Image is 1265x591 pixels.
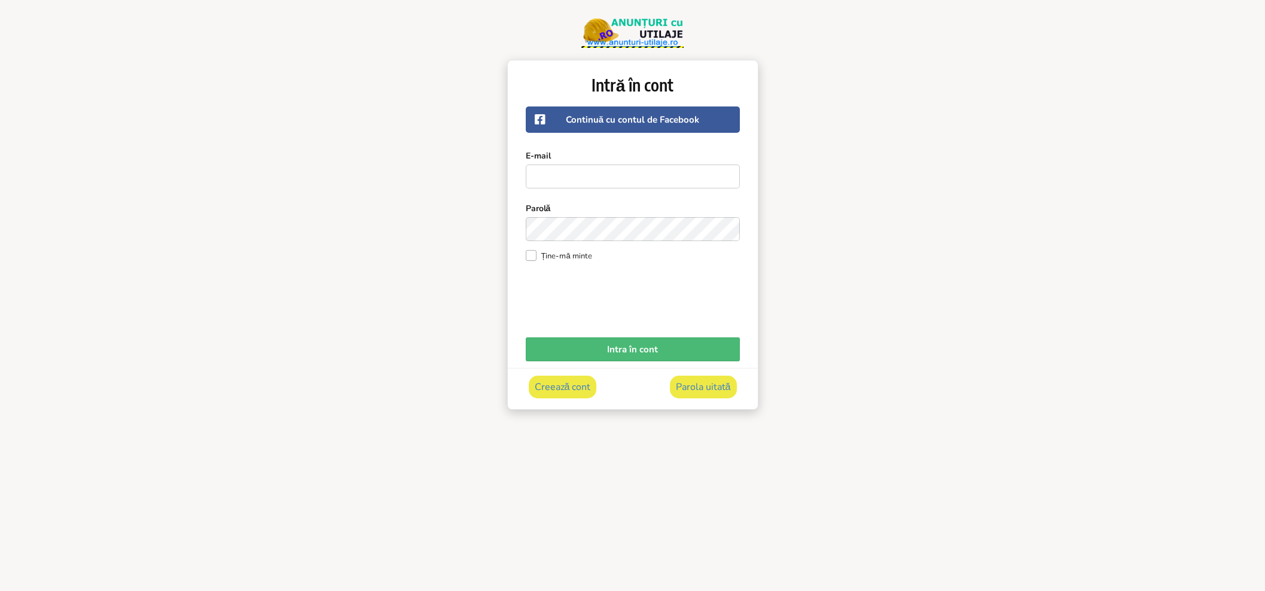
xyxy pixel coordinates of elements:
iframe: reCAPTCHA [526,279,708,325]
a: Înapoi la pagina principală [581,18,684,48]
a: Parola uitată [670,376,737,398]
button: Intra în cont [526,337,740,361]
img: Anunturi-Utilaje.RO [581,18,684,48]
a: Continuă cu contul de Facebook [526,106,740,133]
span: Continuă cu contul de Facebook [566,114,699,126]
a: Creează cont [529,376,597,398]
h1: Intră în cont [526,75,740,95]
span: E-mail [526,151,551,162]
label: Ține-mă minte [526,250,740,261]
span: Parolă [526,203,551,214]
